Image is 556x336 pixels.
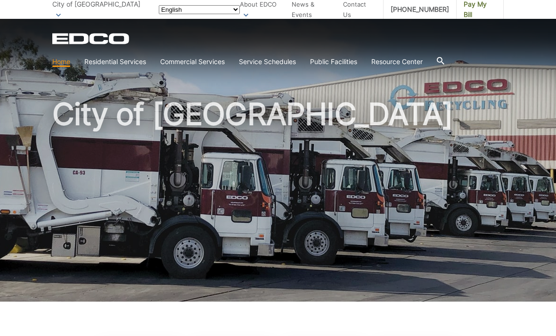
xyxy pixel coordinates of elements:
[52,99,504,306] h1: City of [GEOGRAPHIC_DATA]
[371,57,423,67] a: Resource Center
[52,57,70,67] a: Home
[52,33,131,44] a: EDCD logo. Return to the homepage.
[160,57,225,67] a: Commercial Services
[310,57,357,67] a: Public Facilities
[159,5,240,14] select: Select a language
[239,57,296,67] a: Service Schedules
[84,57,146,67] a: Residential Services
